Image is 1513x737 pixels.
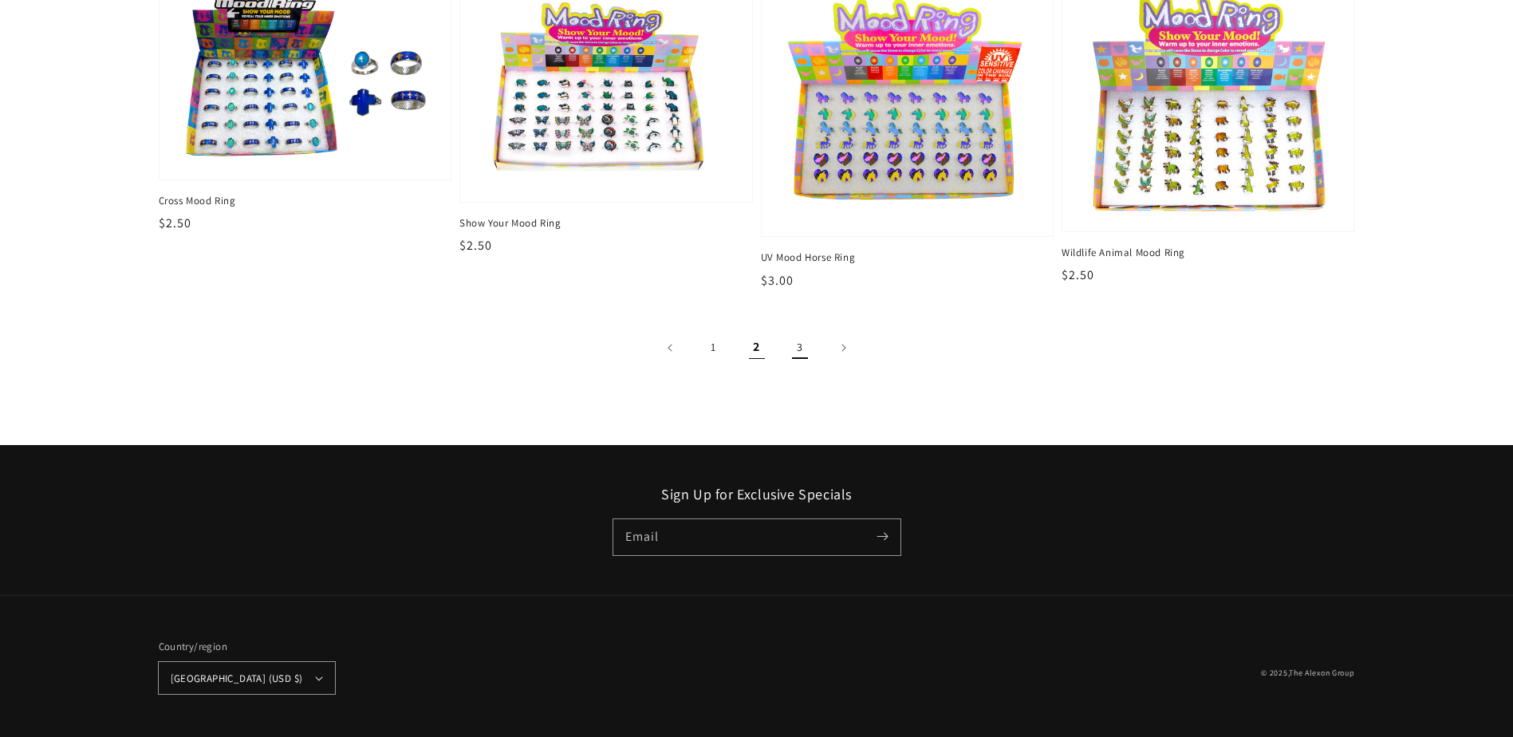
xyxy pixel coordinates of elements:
[761,272,794,289] span: $3.00
[761,250,1054,265] span: UV Mood Horse Ring
[159,330,1355,365] nav: Pagination
[782,330,818,365] a: Page 3
[159,485,1355,503] h2: Sign Up for Exclusive Specials
[1261,668,1354,678] small: © 2025,
[1062,266,1094,283] span: $2.50
[159,215,191,231] span: $2.50
[865,519,900,554] button: Subscribe
[825,330,861,365] a: Next page
[1289,668,1354,678] a: The Alexon Group
[159,194,452,208] span: Cross Mood Ring
[1062,246,1355,260] span: Wildlife Animal Mood Ring
[159,639,335,655] h2: Country/region
[159,662,335,694] button: [GEOGRAPHIC_DATA] (USD $)
[459,216,753,231] span: Show Your Mood Ring
[739,330,774,365] span: Page 2
[696,330,731,365] a: Page 1
[459,237,492,254] span: $2.50
[653,330,688,365] a: Previous page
